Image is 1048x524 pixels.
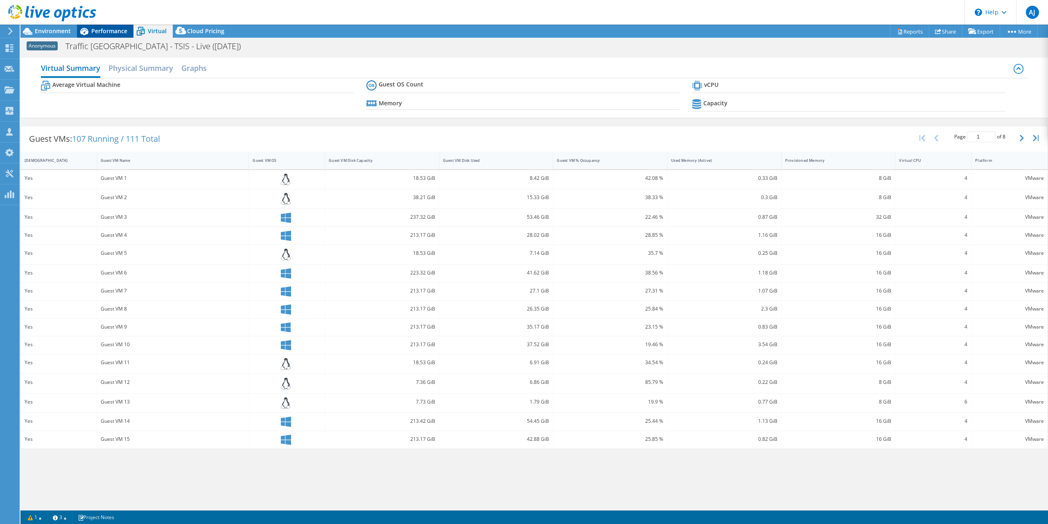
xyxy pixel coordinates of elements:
div: 16 GiB [785,340,892,349]
div: 8 GiB [785,397,892,406]
div: 4 [899,340,967,349]
div: Guest VM 13 [101,397,245,406]
div: 25.84 % [557,304,663,313]
div: 1.18 GiB [671,268,777,277]
b: Average Virtual Machine [52,81,120,89]
div: 54.45 GiB [443,417,549,426]
div: 0.22 GiB [671,378,777,387]
b: vCPU [704,81,718,89]
div: Guest VM 15 [101,435,245,444]
div: VMware [975,304,1044,313]
div: VMware [975,397,1044,406]
span: AJ [1026,6,1039,19]
div: 16 GiB [785,322,892,331]
svg: \n [975,9,982,16]
span: 107 Running / 111 Total [72,133,160,144]
div: 8 GiB [785,378,892,387]
div: 4 [899,249,967,258]
div: 223.32 GiB [329,268,435,277]
span: Performance [91,27,127,35]
div: 6.91 GiB [443,358,549,367]
div: 213.42 GiB [329,417,435,426]
div: 4 [899,435,967,444]
div: 2.3 GiB [671,304,777,313]
div: Yes [25,435,93,444]
div: 4 [899,286,967,295]
div: 16 GiB [785,286,892,295]
div: 23.15 % [557,322,663,331]
div: Yes [25,358,93,367]
div: 19.9 % [557,397,663,406]
div: VMware [975,358,1044,367]
div: 18.53 GiB [329,249,435,258]
div: Guest VM 12 [101,378,245,387]
div: 16 GiB [785,417,892,426]
b: Memory [379,99,402,107]
div: 4 [899,268,967,277]
div: 15.33 GiB [443,193,549,202]
div: Guest VM 7 [101,286,245,295]
div: 213.17 GiB [329,304,435,313]
div: Provisioned Memory [785,158,882,163]
a: 3 [47,512,72,522]
div: Guest VM 8 [101,304,245,313]
div: 25.85 % [557,435,663,444]
div: Yes [25,397,93,406]
div: Guest VM % Occupancy [557,158,653,163]
div: Guest VM 4 [101,231,245,240]
b: Guest OS Count [379,80,423,88]
div: 0.77 GiB [671,397,777,406]
div: 6 [899,397,967,406]
div: Guest VM OS [253,158,311,163]
div: Yes [25,322,93,331]
div: 34.54 % [557,358,663,367]
div: 213.17 GiB [329,322,435,331]
span: Environment [35,27,71,35]
div: 16 GiB [785,249,892,258]
a: Export [962,25,1000,38]
div: VMware [975,193,1044,202]
div: 3.54 GiB [671,340,777,349]
div: 28.02 GiB [443,231,549,240]
div: Yes [25,268,93,277]
div: 16 GiB [785,304,892,313]
div: VMware [975,249,1044,258]
div: 8 GiB [785,193,892,202]
div: Yes [25,378,93,387]
div: VMware [975,435,1044,444]
div: 0.24 GiB [671,358,777,367]
div: 1.13 GiB [671,417,777,426]
span: Cloud Pricing [187,27,224,35]
div: 8 GiB [785,174,892,183]
div: Guest VM Disk Capacity [329,158,425,163]
div: 16 GiB [785,268,892,277]
div: 0.3 GiB [671,193,777,202]
div: 237.32 GiB [329,213,435,222]
div: 6.86 GiB [443,378,549,387]
a: Project Notes [72,512,120,522]
div: 16 GiB [785,231,892,240]
div: 19.46 % [557,340,663,349]
div: Yes [25,193,93,202]
input: jump to page [967,132,996,142]
div: 26.35 GiB [443,304,549,313]
div: Guest VM Disk Used [443,158,540,163]
div: 53.46 GiB [443,213,549,222]
div: Guest VM 6 [101,268,245,277]
div: 18.53 GiB [329,358,435,367]
div: Guest VMs: [21,126,168,152]
h2: Graphs [181,60,207,76]
div: Yes [25,417,93,426]
div: 32 GiB [785,213,892,222]
a: 1 [22,512,47,522]
div: 0.33 GiB [671,174,777,183]
div: 27.1 GiB [443,286,549,295]
div: 4 [899,213,967,222]
div: VMware [975,322,1044,331]
div: 1.79 GiB [443,397,549,406]
div: 213.17 GiB [329,435,435,444]
div: 22.46 % [557,213,663,222]
div: 85.79 % [557,378,663,387]
a: Reports [890,25,929,38]
div: 0.87 GiB [671,213,777,222]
